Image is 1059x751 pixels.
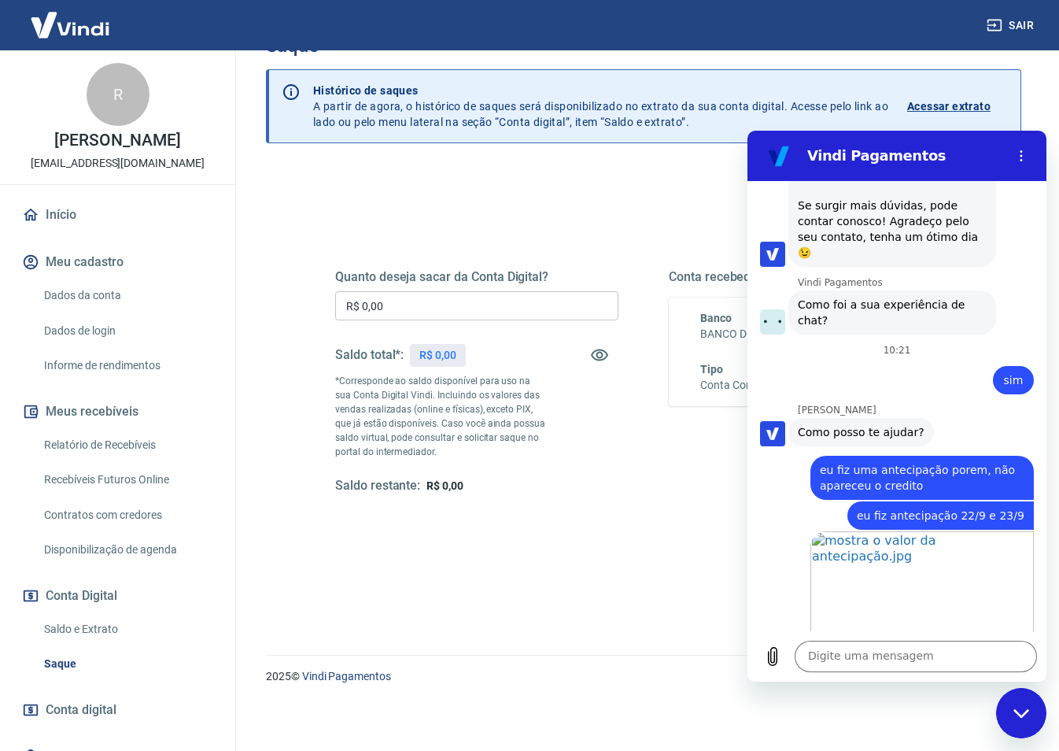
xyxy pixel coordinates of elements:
[19,394,216,429] button: Meus recebíveis
[426,479,463,492] span: R$ 0,00
[38,499,216,531] a: Contratos com credores
[38,279,216,312] a: Dados da conta
[38,350,216,382] a: Informe de rendimentos
[19,1,121,49] img: Vindi
[700,312,732,324] span: Banco
[38,648,216,680] a: Saque
[19,198,216,232] a: Início
[335,347,404,363] h5: Saldo total*:
[335,478,420,494] h5: Saldo restante:
[46,699,116,721] span: Conta digital
[313,83,888,98] p: Histórico de saques
[38,613,216,646] a: Saldo e Extrato
[907,98,991,114] p: Acessar extrato
[313,83,888,130] p: A partir de agora, o histórico de saques será disponibilizado no extrato da sua conta digital. Ac...
[335,269,618,285] h5: Quanto deseja sacar da Conta Digital?
[31,155,205,172] p: [EMAIL_ADDRESS][DOMAIN_NAME]
[419,347,456,364] p: R$ 0,00
[747,131,1046,682] iframe: Janela de mensagens
[87,63,149,126] div: R
[335,374,548,459] p: *Corresponde ao saldo disponível para uso na sua Conta Digital Vindi. Incluindo os valores das ve...
[38,429,216,461] a: Relatório de Recebíveis
[54,132,180,149] p: [PERSON_NAME]
[302,670,391,683] a: Vindi Pagamentos
[700,377,774,394] h6: Conta Corrente
[19,579,216,613] button: Conta Digital
[19,245,216,279] button: Meu cadastro
[907,83,1008,130] a: Acessar extrato
[266,668,1021,685] p: 2025 ©
[38,534,216,566] a: Disponibilização de agenda
[38,464,216,496] a: Recebíveis Futuros Online
[996,688,1046,738] iframe: Botão para abrir a janela de mensagens, conversa em andamento
[669,269,952,285] h5: Conta recebedora do saque
[19,693,216,727] a: Conta digital
[700,363,723,375] span: Tipo
[700,326,921,342] h6: BANCO DO BRASIL S.A.
[983,11,1040,40] button: Sair
[38,315,216,347] a: Dados de login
